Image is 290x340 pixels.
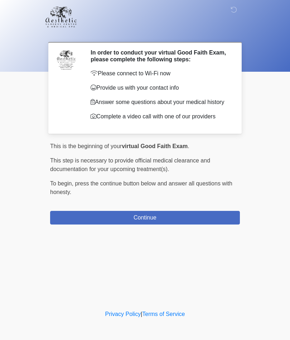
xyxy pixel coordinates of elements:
[91,98,229,107] p: Answer some questions about your medical history
[91,84,229,92] p: Provide us with your contact info
[55,49,77,71] img: Agent Avatar
[141,311,142,317] a: |
[105,311,141,317] a: Privacy Policy
[142,311,185,317] a: Terms of Service
[43,5,79,28] img: Aesthetic Surgery Centre, PLLC Logo
[122,143,188,149] strong: virtual Good Faith Exam
[50,180,232,195] span: press the continue button below and answer all questions with honesty.
[91,49,229,63] h2: In order to conduct your virtual Good Faith Exam, please complete the following steps:
[91,112,229,121] p: Complete a video call with one of our providers
[50,157,210,172] span: This step is necessary to provide official medical clearance and documentation for your upcoming ...
[50,211,240,225] button: Continue
[188,143,189,149] span: .
[50,180,75,186] span: To begin,
[91,69,229,78] p: Please connect to Wi-Fi now
[50,143,122,149] span: This is the beginning of your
